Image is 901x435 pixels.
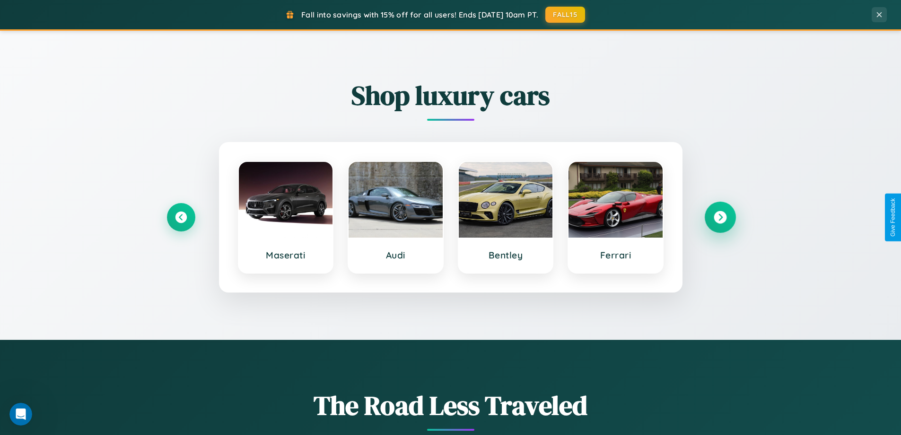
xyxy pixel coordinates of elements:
h3: Bentley [468,249,543,261]
h1: The Road Less Traveled [167,387,735,424]
span: Fall into savings with 15% off for all users! Ends [DATE] 10am PT. [301,10,538,19]
iframe: Intercom live chat [9,403,32,426]
h3: Maserati [248,249,324,261]
button: FALL15 [545,7,585,23]
h2: Shop luxury cars [167,77,735,114]
div: Give Feedback [890,198,896,237]
h3: Ferrari [578,249,653,261]
h3: Audi [358,249,433,261]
